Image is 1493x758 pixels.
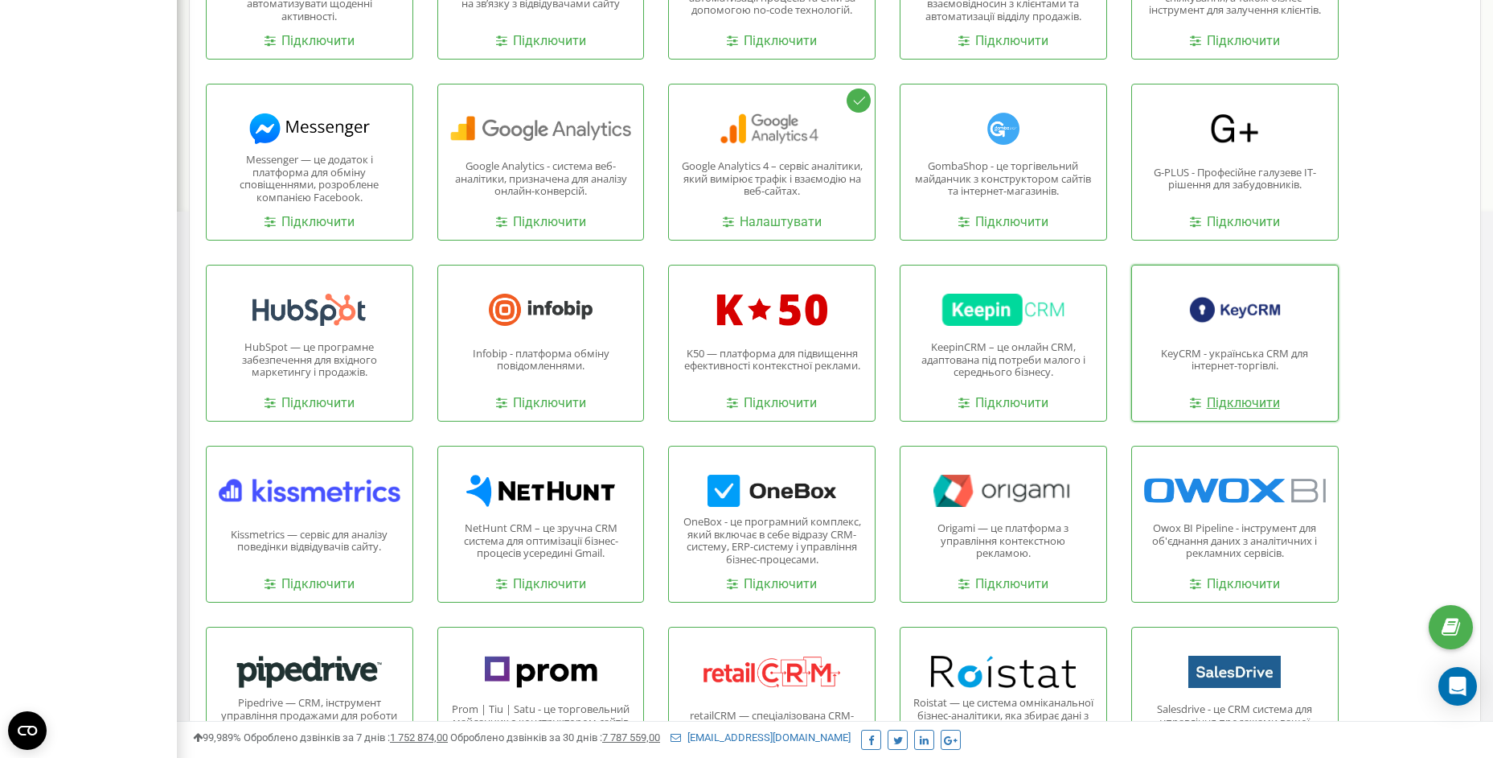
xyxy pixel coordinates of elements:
p: Google Analytics - система веб-аналітики, призначена для аналізу онлайн-конверсій. [450,160,632,198]
p: OneBox - це програмний комплекс, який включає в себе відразу CRM-систему, ERP-систему і управлінн... [681,516,863,566]
span: Оброблено дзвінків за 30 днів : [450,731,660,744]
p: NetHunt CRM – це зручна CRM система для оптимізації бізнес-процесів усередині Gmail. [450,522,632,560]
p: KeepinCRM – це онлайн CRM, адаптована під потреби малого і середнього бізнесу. [913,341,1094,379]
p: GombaShop - це торгівельний майданчик з конструктором сайтів та інтернет-магазинів. [913,160,1094,198]
a: Підключити [1190,394,1280,413]
a: Підключити [265,213,355,232]
a: [EMAIL_ADDRESS][DOMAIN_NAME] [671,731,851,744]
a: Підключити [958,32,1048,51]
a: Підключити [265,575,355,594]
p: Infobip - платформа обміну повідомленнями. [450,348,632,373]
a: Підключити [958,575,1048,594]
a: Підключити [1190,575,1280,594]
a: Підключити [496,575,586,594]
p: KeyCRM - українська CRM для інтернет-торгівлі. [1144,348,1326,373]
p: Salesdrive - це CRM система для управління продажами вашої фірми. [1144,703,1326,741]
a: Підключити [1190,213,1280,232]
a: Підключити [1190,32,1280,51]
p: G-PLUS - Професійне галузеве IT-рішення для забудовників. [1144,167,1326,192]
p: Owox BI Pipeline - інструмент для об'єднання даних з аналітичних і рекламних сервісів. [1144,522,1326,560]
p: K50 — платформа для підвищення ефективності контекстної реклами. [681,348,863,373]
p: Pipedrive — CRM, інструмент управління продажами для роботи зі складним чи тривалим процесом прод... [219,697,400,747]
a: Підключити [265,394,355,413]
a: Підключити [496,394,586,413]
button: Open CMP widget [8,711,47,750]
div: Open Intercom Messenger [1438,667,1477,706]
p: Origami — це платформа з управління контекстною рекламою. [913,522,1094,560]
span: Оброблено дзвінків за 7 днів : [244,731,448,744]
p: Messenger — це додаток і платформа для обміну сповіщеннями, розроблене компанією Facebook. [219,154,400,204]
u: 1 752 874,00 [390,731,448,744]
a: Підключити [958,394,1048,413]
a: Підключити [958,213,1048,232]
a: Підключити [727,32,817,51]
u: 7 787 559,00 [602,731,660,744]
p: Kissmetrics — сервіс для аналізу поведінки відвідувачів сайту. [219,529,400,554]
p: Roistat — це система омніканальної бізнес-аналітики, яка збирає дані з CRM-системи, рекламних май... [913,697,1094,747]
p: HubSpot — це програмне забезпечення для вхідного маркетингу і продажів. [219,341,400,379]
a: Підключити [496,213,586,232]
p: Google Analytics 4 – сервіс аналітики, який вимірює трафік і взаємодію на веб-сайтах. [681,160,863,198]
span: 99,989% [193,731,241,744]
a: Підключити [496,32,586,51]
a: Підключити [727,575,817,594]
a: Підключити [265,32,355,51]
a: Налаштувати [723,213,822,232]
p: Prom | Tiu | Satu - це торговельний майданчик з конструктором сайтів та інтернет-магазинів. [450,703,632,741]
a: Підключити [727,394,817,413]
p: retailCRM — спеціалізована CRM-система для інтернет-магазинів. [681,710,863,735]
